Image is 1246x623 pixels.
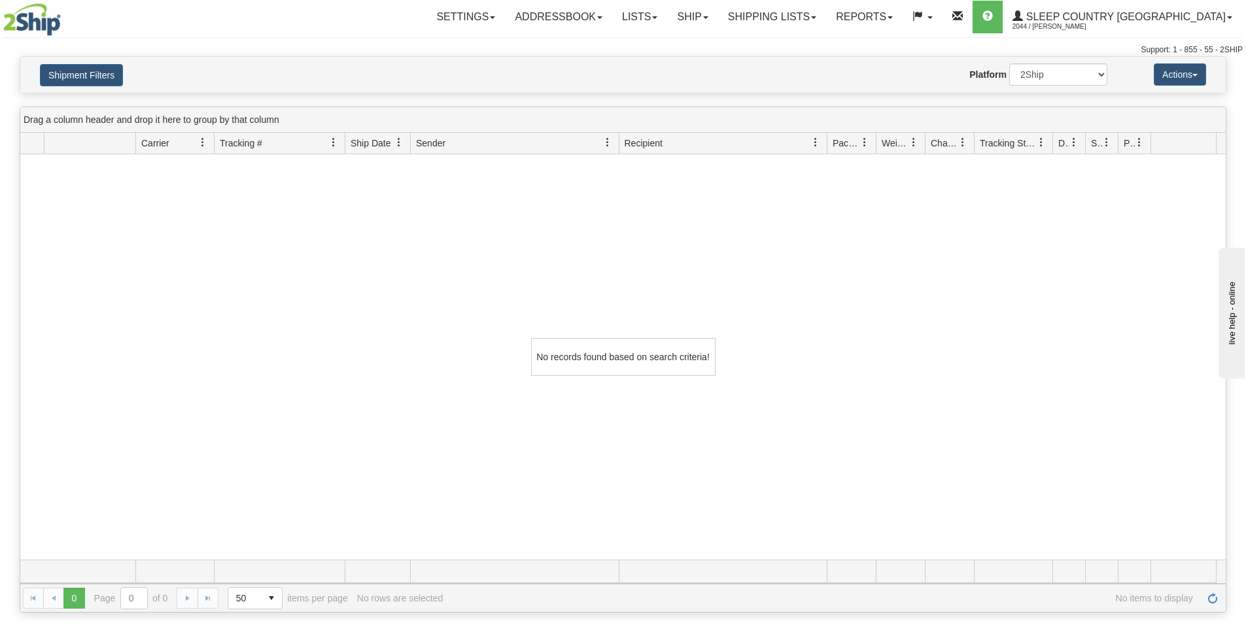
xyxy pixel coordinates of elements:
[40,64,123,86] button: Shipment Filters
[426,1,505,33] a: Settings
[1091,137,1102,150] span: Shipment Issues
[1124,137,1135,150] span: Pickup Status
[1202,588,1223,609] a: Refresh
[20,107,1226,133] div: grid grouping header
[952,131,974,154] a: Charge filter column settings
[1096,131,1118,154] a: Shipment Issues filter column settings
[3,3,61,36] img: logo2044.jpg
[597,131,619,154] a: Sender filter column settings
[236,592,253,605] span: 50
[322,131,345,154] a: Tracking # filter column settings
[220,137,262,150] span: Tracking #
[141,137,169,150] span: Carrier
[826,1,903,33] a: Reports
[505,1,612,33] a: Addressbook
[903,131,925,154] a: Weight filter column settings
[931,137,958,150] span: Charge
[1030,131,1052,154] a: Tracking Status filter column settings
[805,131,827,154] a: Recipient filter column settings
[192,131,214,154] a: Carrier filter column settings
[1128,131,1151,154] a: Pickup Status filter column settings
[1003,1,1242,33] a: Sleep Country [GEOGRAPHIC_DATA] 2044 / [PERSON_NAME]
[1012,20,1111,33] span: 2044 / [PERSON_NAME]
[3,44,1243,56] div: Support: 1 - 855 - 55 - 2SHIP
[261,588,282,609] span: select
[833,137,860,150] span: Packages
[94,587,168,609] span: Page of 0
[854,131,876,154] a: Packages filter column settings
[625,137,663,150] span: Recipient
[452,593,1193,603] span: No items to display
[718,1,826,33] a: Shipping lists
[1154,63,1206,86] button: Actions
[357,593,443,603] div: No rows are selected
[388,131,410,154] a: Ship Date filter column settings
[531,338,716,376] div: No records found based on search criteria!
[63,588,84,609] span: Page 0
[1216,244,1245,378] iframe: chat widget
[1058,137,1069,150] span: Delivery Status
[228,587,283,609] span: Page sizes drop down
[882,137,909,150] span: Weight
[1023,11,1226,22] span: Sleep Country [GEOGRAPHIC_DATA]
[228,587,348,609] span: items per page
[980,137,1037,150] span: Tracking Status
[10,11,121,21] div: live help - online
[667,1,718,33] a: Ship
[1063,131,1085,154] a: Delivery Status filter column settings
[416,137,445,150] span: Sender
[351,137,390,150] span: Ship Date
[612,1,667,33] a: Lists
[969,68,1007,81] label: Platform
